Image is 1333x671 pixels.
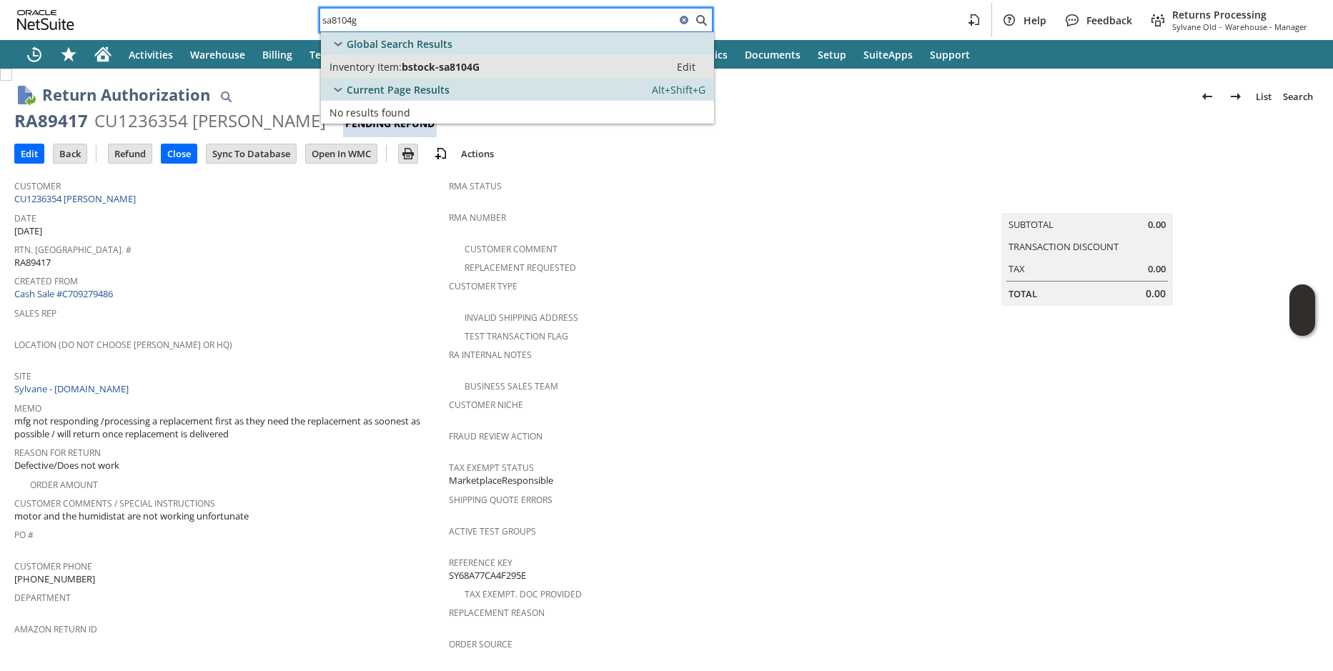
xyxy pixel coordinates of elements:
a: Reason For Return [14,447,101,459]
svg: Home [94,46,112,63]
a: Rtn. [GEOGRAPHIC_DATA]. # [14,244,132,256]
span: Alt+Shift+G [652,83,705,96]
input: Back [54,144,86,163]
a: Order Source [449,638,512,650]
a: List [1250,85,1277,108]
span: MarketplaceResponsible [449,474,553,487]
span: [DATE] [14,224,42,238]
a: Created From [14,275,78,287]
a: Reference Key [449,557,512,569]
a: Search [1277,85,1319,108]
a: Customer Phone [14,560,92,572]
div: Shortcuts [51,40,86,69]
div: CU1236354 [PERSON_NAME] [94,109,326,132]
input: Print [399,144,417,163]
span: Support [930,48,970,61]
img: Previous [1199,88,1216,105]
span: Current Page Results [347,83,450,96]
a: Customer Comment [465,243,558,255]
a: Test Transaction Flag [465,330,568,342]
span: bstock-sa8104G [402,60,480,74]
a: Customer Type [449,280,517,292]
a: Memo [14,402,41,414]
a: Inventory Item:bstock-sa8104GEdit: [321,55,714,78]
span: - [1219,21,1222,32]
iframe: Click here to launch Oracle Guided Learning Help Panel [1289,284,1315,336]
a: Replacement Requested [465,262,576,274]
a: Support [921,40,978,69]
a: RA Internal Notes [449,349,532,361]
input: Refund [109,144,152,163]
img: Next [1227,88,1244,105]
span: motor and the humidistat are not working unfortunate [14,510,249,523]
a: Department [14,592,71,604]
a: Tech [301,40,341,69]
a: PO # [14,529,34,541]
a: CU1236354 [PERSON_NAME] [14,192,139,205]
a: Recent Records [17,40,51,69]
img: add-record.svg [432,145,450,162]
span: Sylvane Old [1172,21,1216,32]
a: SuiteApps [855,40,921,69]
a: Activities [120,40,182,69]
span: Documents [745,48,801,61]
svg: Recent Records [26,46,43,63]
a: Home [86,40,120,69]
a: Order Amount [30,479,98,491]
span: RA89417 [14,256,51,269]
a: Active Test Groups [449,525,536,537]
a: Cash Sale #C709279486 [14,287,113,300]
a: Warehouse [182,40,254,69]
a: Business Sales Team [465,380,558,392]
img: Quick Find [217,88,234,105]
a: Location (Do Not Choose [PERSON_NAME] or HQ) [14,339,232,351]
a: Replacement reason [449,607,545,619]
input: Sync To Database [207,144,296,163]
svg: Shortcuts [60,46,77,63]
span: Warehouse - Manager [1225,21,1307,32]
a: Subtotal [1009,218,1054,231]
a: RMA Status [449,180,502,192]
a: Total [1009,287,1037,300]
span: No results found [329,106,410,119]
a: Sales Rep [14,307,56,319]
div: RA89417 [14,109,88,132]
a: Customer Niche [449,399,523,411]
input: Search [320,11,675,29]
svg: logo [17,10,74,30]
input: Edit [15,144,44,163]
a: Fraud Review Action [449,430,542,442]
span: Warehouse [190,48,245,61]
a: Site [14,370,31,382]
span: Oracle Guided Learning Widget. To move around, please hold and drag [1289,311,1315,337]
a: Transaction Discount [1009,240,1119,253]
a: Invalid Shipping Address [465,312,578,324]
a: Sylvane - [DOMAIN_NAME] [14,382,132,395]
input: Close [162,144,197,163]
span: mfg not responding /processing a replacement first as they need the replacement as soonest as pos... [14,414,442,441]
a: Tax [1009,262,1025,275]
img: Print [400,145,417,162]
span: Defective/Does not work [14,459,119,472]
h1: Return Authorization [42,83,210,106]
span: SY68A77CA4F295E [449,569,526,582]
a: No results found [321,101,714,124]
span: Inventory Item: [329,60,402,74]
a: Tax Exempt Status [449,462,534,474]
a: RMA Number [449,212,506,224]
span: 0.00 [1148,218,1166,232]
span: 0.00 [1146,287,1166,301]
a: Customer Comments / Special Instructions [14,497,215,510]
svg: Search [693,11,710,29]
a: Shipping Quote Errors [449,494,552,506]
a: Billing [254,40,301,69]
span: Help [1024,14,1046,27]
a: Setup [809,40,855,69]
span: Feedback [1086,14,1132,27]
span: SuiteApps [863,48,913,61]
a: Documents [736,40,809,69]
a: Customer [14,180,61,192]
span: [PHONE_NUMBER] [14,572,95,586]
input: Open In WMC [306,144,377,163]
span: Billing [262,48,292,61]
